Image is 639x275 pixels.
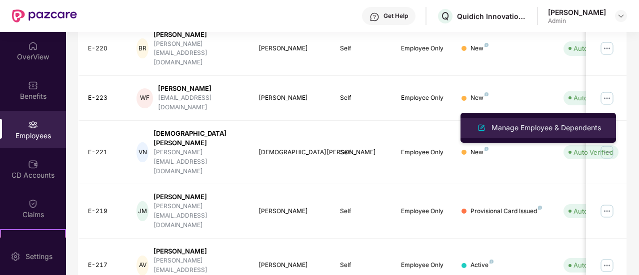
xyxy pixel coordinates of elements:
[153,148,242,176] div: [PERSON_NAME][EMAIL_ADDRESS][DOMAIN_NAME]
[136,88,153,108] div: WF
[258,93,324,103] div: [PERSON_NAME]
[153,39,242,68] div: [PERSON_NAME][EMAIL_ADDRESS][DOMAIN_NAME]
[599,40,615,56] img: manageButton
[573,147,613,157] div: Auto Verified
[599,258,615,274] img: manageButton
[88,207,121,216] div: E-219
[401,44,446,53] div: Employee Only
[88,148,121,157] div: E-221
[548,17,606,25] div: Admin
[258,44,324,53] div: [PERSON_NAME]
[88,93,121,103] div: E-223
[538,206,542,210] img: svg+xml;base64,PHN2ZyB4bWxucz0iaHR0cDovL3d3dy53My5vcmcvMjAwMC9zdmciIHdpZHRoPSI4IiBoZWlnaHQ9IjgiIH...
[340,44,385,53] div: Self
[153,247,242,256] div: [PERSON_NAME]
[153,30,242,39] div: [PERSON_NAME]
[470,93,488,103] div: New
[489,122,603,133] div: Manage Employee & Dependents
[475,122,487,134] img: svg+xml;base64,PHN2ZyB4bWxucz0iaHR0cDovL3d3dy53My5vcmcvMjAwMC9zdmciIHhtbG5zOnhsaW5rPSJodHRwOi8vd3...
[340,261,385,270] div: Self
[258,148,324,157] div: [DEMOGRAPHIC_DATA][PERSON_NAME]
[28,41,38,51] img: svg+xml;base64,PHN2ZyBpZD0iSG9tZSIgeG1sbnM9Imh0dHA6Ly93d3cudzMub3JnLzIwMDAvc3ZnIiB3aWR0aD0iMjAiIG...
[369,12,379,22] img: svg+xml;base64,PHN2ZyBpZD0iSGVscC0zMngzMiIgeG1sbnM9Imh0dHA6Ly93d3cudzMub3JnLzIwMDAvc3ZnIiB3aWR0aD...
[401,261,446,270] div: Employee Only
[401,93,446,103] div: Employee Only
[136,201,148,221] div: JM
[457,11,527,21] div: Quidich Innovation Labs Private Limited
[470,44,488,53] div: New
[401,148,446,157] div: Employee Only
[22,252,55,262] div: Settings
[153,202,242,230] div: [PERSON_NAME][EMAIL_ADDRESS][DOMAIN_NAME]
[617,12,625,20] img: svg+xml;base64,PHN2ZyBpZD0iRHJvcGRvd24tMzJ4MzIiIHhtbG5zPSJodHRwOi8vd3d3LnczLm9yZy8yMDAwL3N2ZyIgd2...
[340,148,385,157] div: Self
[153,192,242,202] div: [PERSON_NAME]
[401,207,446,216] div: Employee Only
[470,207,542,216] div: Provisional Card Issued
[28,159,38,169] img: svg+xml;base64,PHN2ZyBpZD0iQ0RfQWNjb3VudHMiIGRhdGEtbmFtZT0iQ0QgQWNjb3VudHMiIHhtbG5zPSJodHRwOi8vd3...
[484,147,488,151] img: svg+xml;base64,PHN2ZyB4bWxucz0iaHR0cDovL3d3dy53My5vcmcvMjAwMC9zdmciIHdpZHRoPSI4IiBoZWlnaHQ9IjgiIH...
[28,199,38,209] img: svg+xml;base64,PHN2ZyBpZD0iQ2xhaW0iIHhtbG5zPSJodHRwOi8vd3d3LnczLm9yZy8yMDAwL3N2ZyIgd2lkdGg9IjIwIi...
[136,38,148,58] div: BR
[258,261,324,270] div: [PERSON_NAME]
[153,129,242,148] div: [DEMOGRAPHIC_DATA][PERSON_NAME]
[489,260,493,264] img: svg+xml;base64,PHN2ZyB4bWxucz0iaHR0cDovL3d3dy53My5vcmcvMjAwMC9zdmciIHdpZHRoPSI4IiBoZWlnaHQ9IjgiIH...
[470,148,488,157] div: New
[258,207,324,216] div: [PERSON_NAME]
[158,84,242,93] div: [PERSON_NAME]
[28,120,38,130] img: svg+xml;base64,PHN2ZyBpZD0iRW1wbG95ZWVzIiB4bWxucz0iaHR0cDovL3d3dy53My5vcmcvMjAwMC9zdmciIHdpZHRoPS...
[573,260,613,270] div: Auto Verified
[470,261,493,270] div: Active
[383,12,408,20] div: Get Help
[573,43,613,53] div: Auto Verified
[484,43,488,47] img: svg+xml;base64,PHN2ZyB4bWxucz0iaHR0cDovL3d3dy53My5vcmcvMjAwMC9zdmciIHdpZHRoPSI4IiBoZWlnaHQ9IjgiIH...
[158,93,242,112] div: [EMAIL_ADDRESS][DOMAIN_NAME]
[28,80,38,90] img: svg+xml;base64,PHN2ZyBpZD0iQmVuZWZpdHMiIHhtbG5zPSJodHRwOi8vd3d3LnczLm9yZy8yMDAwL3N2ZyIgd2lkdGg9Ij...
[599,144,615,160] img: manageButton
[599,90,615,106] img: manageButton
[340,93,385,103] div: Self
[88,261,121,270] div: E-217
[88,44,121,53] div: E-220
[573,93,613,103] div: Auto Verified
[484,92,488,96] img: svg+xml;base64,PHN2ZyB4bWxucz0iaHR0cDovL3d3dy53My5vcmcvMjAwMC9zdmciIHdpZHRoPSI4IiBoZWlnaHQ9IjgiIH...
[10,252,20,262] img: svg+xml;base64,PHN2ZyBpZD0iU2V0dGluZy0yMHgyMCIgeG1sbnM9Imh0dHA6Ly93d3cudzMub3JnLzIwMDAvc3ZnIiB3aW...
[573,206,613,216] div: Auto Verified
[136,142,148,162] div: VN
[12,9,77,22] img: New Pazcare Logo
[599,203,615,219] img: manageButton
[340,207,385,216] div: Self
[548,7,606,17] div: [PERSON_NAME]
[441,10,449,22] span: Q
